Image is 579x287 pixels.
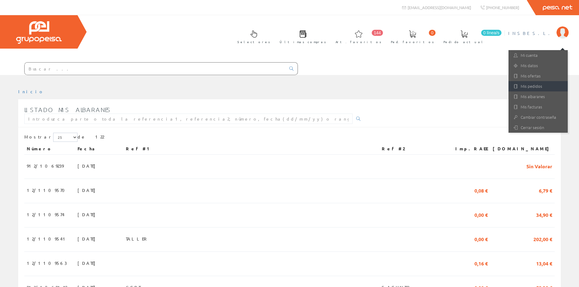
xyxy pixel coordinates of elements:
[27,161,64,171] span: 912/1069239
[508,60,568,71] a: Mis datos
[329,25,384,47] a: 144 Art. favoritos
[379,143,445,154] th: Ref #2
[391,39,434,45] span: Ped. favoritos
[429,30,436,36] span: 0
[24,133,78,142] label: Mostrar
[508,50,568,60] a: Mi cuenta
[53,133,78,142] select: Mostrar
[508,71,568,81] a: Mis ofertas
[533,234,552,244] span: 202,00 €
[508,102,568,112] a: Mis facturas
[336,39,381,45] span: Art. favoritos
[408,5,471,10] span: [EMAIL_ADDRESS][DOMAIN_NAME]
[486,5,519,10] span: [PHONE_NUMBER]
[237,39,270,45] span: Selectores
[25,63,286,75] input: Buscar ...
[27,258,67,268] span: 12/1109563
[526,161,552,171] span: Sin Valorar
[508,81,568,91] a: Mis pedidos
[508,91,568,102] a: Mis albaranes
[280,39,326,45] span: Últimas compras
[445,143,490,154] th: Imp.RAEE
[490,143,555,154] th: [DOMAIN_NAME]
[536,258,552,268] span: 13,04 €
[474,209,488,220] span: 0,00 €
[78,209,98,220] span: [DATE]
[123,143,379,154] th: Ref #1
[274,25,329,47] a: Últimas compras
[78,234,98,244] span: [DATE]
[75,143,123,154] th: Fecha
[27,234,68,244] span: 12/1109541
[536,209,552,220] span: 34,90 €
[474,258,488,268] span: 0,16 €
[24,133,555,143] div: de 122
[78,161,98,171] span: [DATE]
[18,89,44,94] a: Inicio
[27,209,64,220] span: 12/1109574
[16,21,62,44] img: Grupo Peisa
[508,122,568,133] a: Cerrar sesión
[508,30,553,36] span: INSBE S.L.
[508,112,568,122] a: Cambiar contraseña
[24,106,111,113] span: Listado mis albaranes
[78,185,98,195] span: [DATE]
[474,234,488,244] span: 0,00 €
[126,234,149,244] span: TALLER
[443,39,485,45] span: Pedido actual
[24,143,75,154] th: Número
[508,25,569,31] a: INSBE S.L.
[24,114,353,124] input: Introduzca parte o toda la referencia1, referencia2, número, fecha(dd/mm/yy) o rango de fechas(dd...
[474,185,488,195] span: 0,08 €
[231,25,273,47] a: Selectores
[27,185,68,195] span: 12/1109570
[78,258,98,268] span: [DATE]
[372,30,383,36] span: 144
[481,30,501,36] span: 0 línea/s
[539,185,552,195] span: 6,79 €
